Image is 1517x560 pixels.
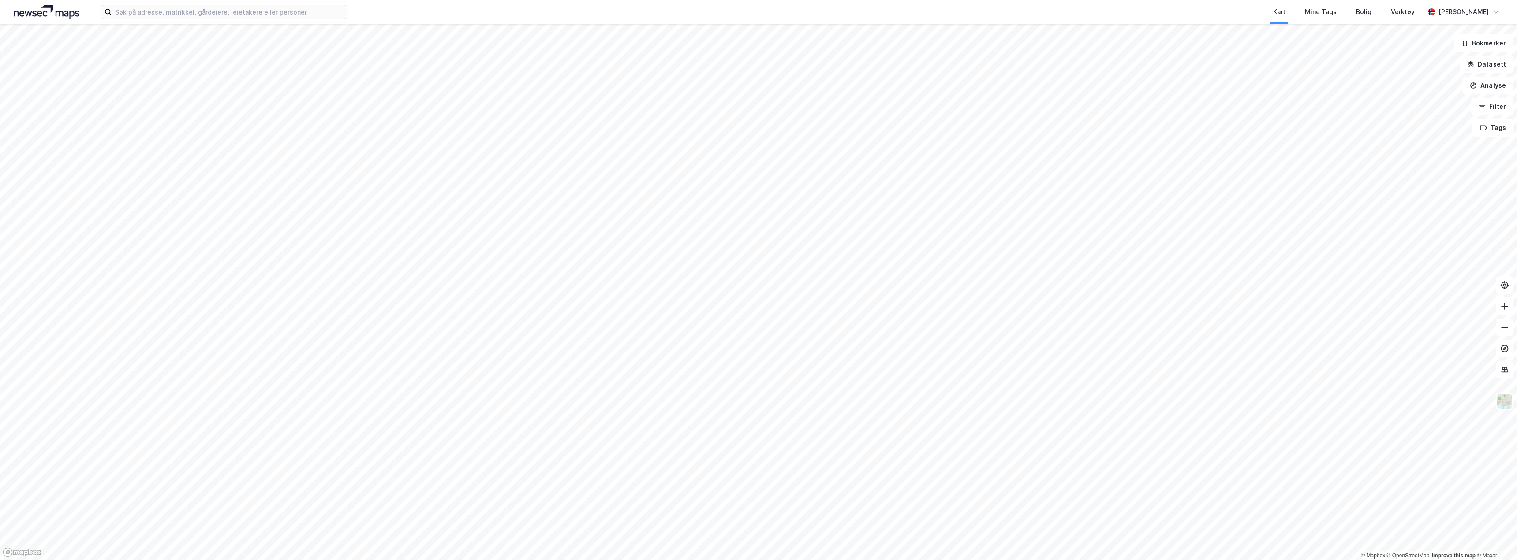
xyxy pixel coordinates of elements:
div: Verktøy [1391,7,1415,17]
div: Mine Tags [1305,7,1337,17]
button: Filter [1471,98,1513,115]
div: Bolig [1356,7,1371,17]
a: Improve this map [1432,553,1476,559]
a: OpenStreetMap [1387,553,1430,559]
button: Analyse [1462,77,1513,94]
img: Z [1496,393,1513,410]
div: Kart [1273,7,1285,17]
a: Mapbox [1361,553,1385,559]
div: [PERSON_NAME] [1439,7,1489,17]
button: Bokmerker [1454,34,1513,52]
button: Tags [1472,119,1513,137]
input: Søk på adresse, matrikkel, gårdeiere, leietakere eller personer [112,5,347,19]
iframe: Chat Widget [1473,518,1517,560]
a: Mapbox homepage [3,547,41,557]
img: logo.a4113a55bc3d86da70a041830d287a7e.svg [14,5,79,19]
button: Datasett [1460,56,1513,73]
div: Kontrollprogram for chat [1473,518,1517,560]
